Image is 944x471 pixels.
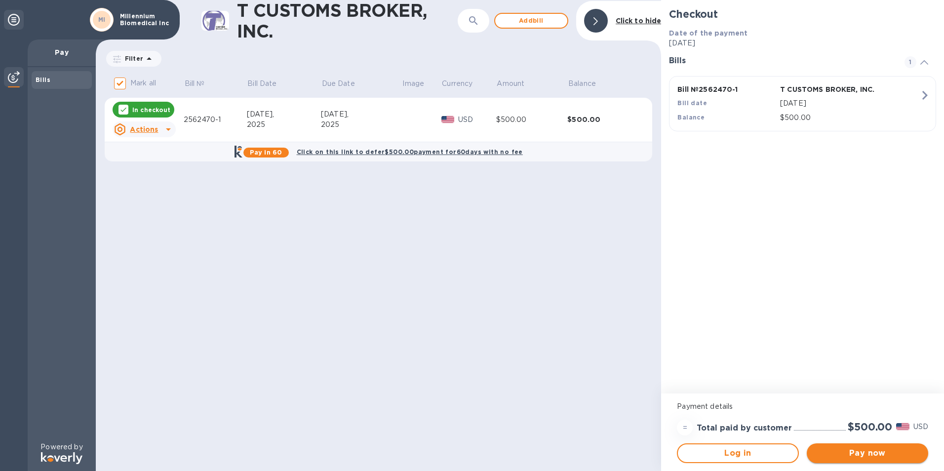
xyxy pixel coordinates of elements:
b: Balance [677,114,705,121]
div: $500.00 [496,115,568,125]
p: Payment details [677,401,928,412]
span: Bill Date [247,78,289,89]
h2: $500.00 [848,421,892,433]
div: 2025 [321,119,402,130]
img: Logo [41,452,82,464]
div: $500.00 [567,115,639,124]
p: Bill № [185,78,205,89]
h2: Checkout [669,8,936,20]
div: [DATE], [247,109,321,119]
b: MI [98,16,106,23]
b: Date of the payment [669,29,747,37]
b: Click on this link to defer $500.00 payment for 60 days with no fee [297,148,523,156]
p: Bill № 2562470-1 [677,84,776,94]
p: Amount [497,78,524,89]
button: Pay now [807,443,928,463]
b: Bill date [677,99,707,107]
p: Image [402,78,424,89]
span: Pay now [815,447,920,459]
p: Bill Date [247,78,276,89]
p: [DATE] [780,98,920,109]
p: T CUSTOMS BROKER, INC. [780,84,879,94]
p: Pay [36,47,88,57]
h3: Bills [669,56,893,66]
p: $500.00 [780,113,920,123]
span: 1 [905,56,916,68]
div: [DATE], [321,109,402,119]
span: Log in [686,447,789,459]
span: Add bill [503,15,559,27]
img: USD [896,423,909,430]
span: Amount [497,78,537,89]
span: Due Date [322,78,368,89]
span: Bill № [185,78,218,89]
p: Due Date [322,78,355,89]
button: Bill №2562470-1T CUSTOMS BROKER, INC.Bill date[DATE]Balance$500.00 [669,76,936,131]
p: USD [913,422,928,432]
u: Actions [130,125,158,133]
button: Addbill [494,13,568,29]
h3: Total paid by customer [697,424,792,433]
b: Pay in 60 [250,149,282,156]
p: Currency [442,78,472,89]
b: Click to hide [616,17,662,25]
p: Balance [568,78,596,89]
p: Filter [121,54,143,63]
button: Log in [677,443,798,463]
b: Bills [36,76,50,83]
p: Powered by [40,442,82,452]
img: USD [441,116,455,123]
p: In checkout [132,106,170,114]
p: Mark all [130,78,156,88]
p: [DATE] [669,38,936,48]
p: Millennium Biomedical Inc [120,13,169,27]
p: USD [458,115,496,125]
div: 2562470-1 [184,115,247,125]
div: = [677,420,693,435]
div: 2025 [247,119,321,130]
span: Balance [568,78,609,89]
